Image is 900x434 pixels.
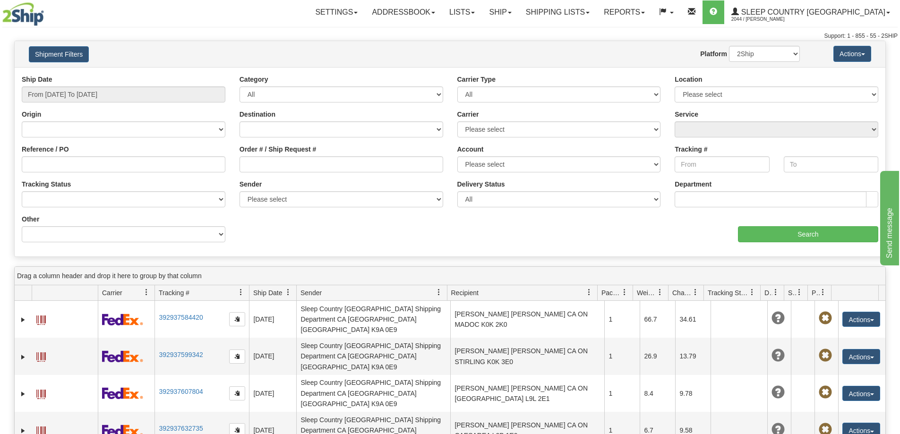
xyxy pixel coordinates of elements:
[764,288,772,298] span: Delivery Status
[708,288,749,298] span: Tracking Status
[450,338,604,374] td: [PERSON_NAME] [PERSON_NAME] CA ON STIRLING K0K 3E0
[36,385,46,400] a: Label
[739,8,885,16] span: Sleep Country [GEOGRAPHIC_DATA]
[18,352,28,362] a: Expand
[640,375,675,412] td: 8.4
[791,284,807,300] a: Shipment Issues filter column settings
[22,214,39,224] label: Other
[819,349,832,362] span: Pickup Not Assigned
[249,375,296,412] td: [DATE]
[159,425,203,432] a: 392937632735
[450,301,604,338] td: [PERSON_NAME] [PERSON_NAME] CA ON MADOC K0K 2K0
[675,110,698,119] label: Service
[249,301,296,338] td: [DATE]
[675,301,711,338] td: 34.61
[604,338,640,374] td: 1
[296,375,450,412] td: Sleep Country [GEOGRAPHIC_DATA] Shipping Department CA [GEOGRAPHIC_DATA] [GEOGRAPHIC_DATA] K9A 0E9
[842,312,880,327] button: Actions
[229,312,245,326] button: Copy to clipboard
[159,388,203,395] a: 392937607804
[652,284,668,300] a: Weight filter column settings
[819,386,832,399] span: Pickup Not Assigned
[102,350,143,362] img: 2 - FedEx Express®
[308,0,365,24] a: Settings
[300,288,322,298] span: Sender
[640,338,675,374] td: 26.9
[240,179,262,189] label: Sender
[724,0,897,24] a: Sleep Country [GEOGRAPHIC_DATA] 2044 / [PERSON_NAME]
[159,288,189,298] span: Tracking #
[102,314,143,325] img: 2 - FedEx Express®
[457,110,479,119] label: Carrier
[604,301,640,338] td: 1
[229,349,245,364] button: Copy to clipboard
[15,267,885,285] div: grid grouping header
[18,389,28,399] a: Expand
[675,375,711,412] td: 9.78
[672,288,692,298] span: Charge
[675,338,711,374] td: 13.79
[22,179,71,189] label: Tracking Status
[687,284,703,300] a: Charge filter column settings
[675,75,702,84] label: Location
[675,179,711,189] label: Department
[482,0,518,24] a: Ship
[296,301,450,338] td: Sleep Country [GEOGRAPHIC_DATA] Shipping Department CA [GEOGRAPHIC_DATA] [GEOGRAPHIC_DATA] K9A 0E9
[637,288,657,298] span: Weight
[519,0,597,24] a: Shipping lists
[640,301,675,338] td: 66.7
[240,110,275,119] label: Destination
[617,284,633,300] a: Packages filter column settings
[18,315,28,324] a: Expand
[457,145,484,154] label: Account
[815,284,831,300] a: Pickup Status filter column settings
[738,226,878,242] input: Search
[280,284,296,300] a: Ship Date filter column settings
[842,386,880,401] button: Actions
[102,288,122,298] span: Carrier
[601,288,621,298] span: Packages
[784,156,878,172] input: To
[22,75,52,84] label: Ship Date
[22,145,69,154] label: Reference / PO
[253,288,282,298] span: Ship Date
[819,312,832,325] span: Pickup Not Assigned
[771,312,785,325] span: Unknown
[731,15,802,24] span: 2044 / [PERSON_NAME]
[878,169,899,265] iframe: chat widget
[365,0,442,24] a: Addressbook
[457,75,496,84] label: Carrier Type
[581,284,597,300] a: Recipient filter column settings
[833,46,871,62] button: Actions
[700,49,727,59] label: Platform
[744,284,760,300] a: Tracking Status filter column settings
[22,110,41,119] label: Origin
[36,348,46,363] a: Label
[768,284,784,300] a: Delivery Status filter column settings
[771,349,785,362] span: Unknown
[771,386,785,399] span: Unknown
[597,0,652,24] a: Reports
[842,349,880,364] button: Actions
[36,311,46,326] a: Label
[240,145,317,154] label: Order # / Ship Request #
[604,375,640,412] td: 1
[431,284,447,300] a: Sender filter column settings
[159,351,203,358] a: 392937599342
[7,6,87,17] div: Send message
[788,288,796,298] span: Shipment Issues
[138,284,154,300] a: Carrier filter column settings
[2,2,44,26] img: logo2044.jpg
[29,46,89,62] button: Shipment Filters
[240,75,268,84] label: Category
[296,338,450,374] td: Sleep Country [GEOGRAPHIC_DATA] Shipping Department CA [GEOGRAPHIC_DATA] [GEOGRAPHIC_DATA] K9A 0E9
[442,0,482,24] a: Lists
[229,386,245,400] button: Copy to clipboard
[159,314,203,321] a: 392937584420
[457,179,505,189] label: Delivery Status
[450,375,604,412] td: [PERSON_NAME] [PERSON_NAME] CA ON [GEOGRAPHIC_DATA] L9L 2E1
[451,288,479,298] span: Recipient
[2,32,898,40] div: Support: 1 - 855 - 55 - 2SHIP
[249,338,296,374] td: [DATE]
[675,145,707,154] label: Tracking #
